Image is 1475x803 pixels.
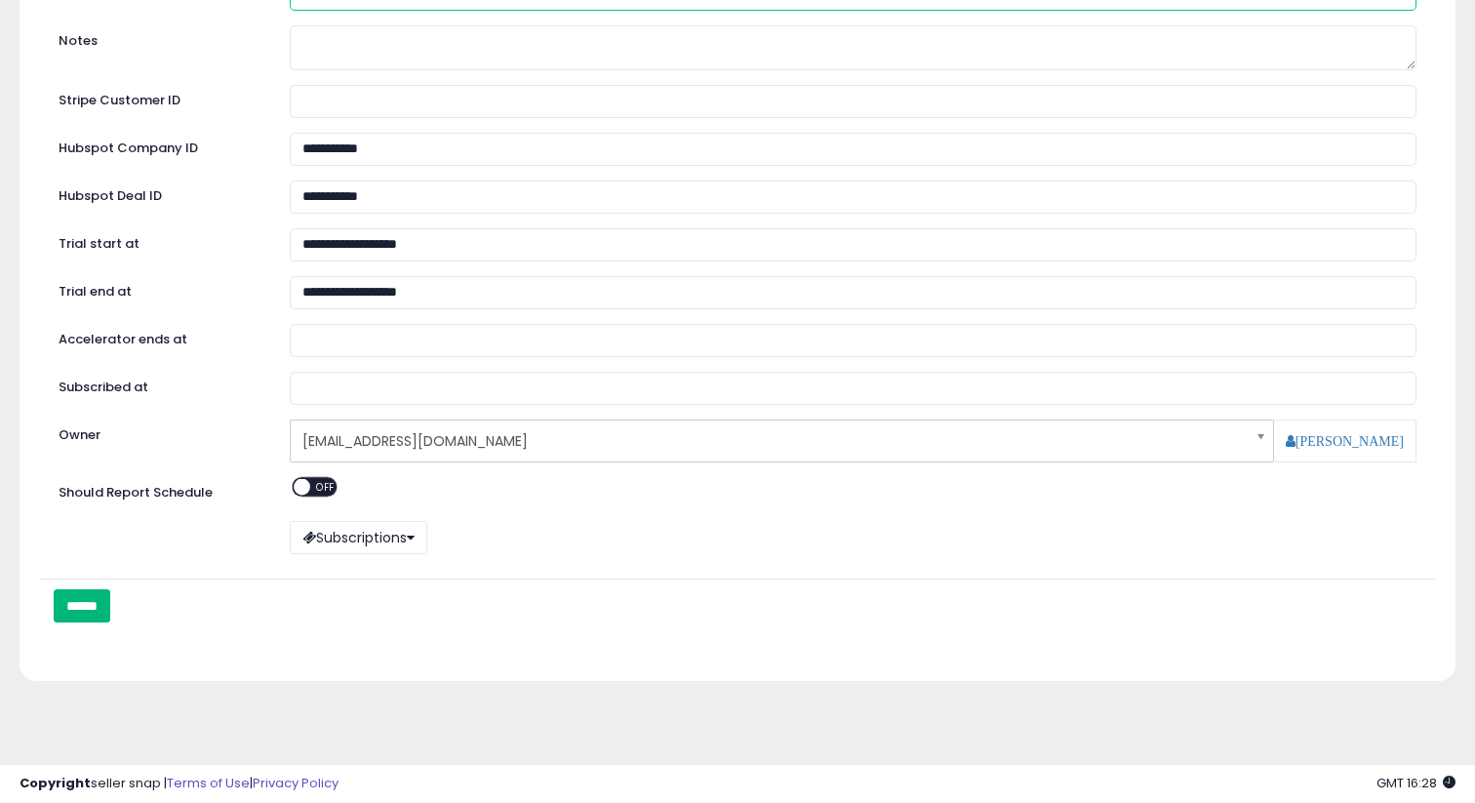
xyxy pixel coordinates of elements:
[167,774,250,792] a: Terms of Use
[44,133,275,158] label: Hubspot Company ID
[1286,434,1404,448] a: [PERSON_NAME]
[253,774,339,792] a: Privacy Policy
[44,228,275,254] label: Trial start at
[1376,774,1455,792] span: 2025-09-14 16:28 GMT
[44,276,275,301] label: Trial end at
[44,85,275,110] label: Stripe Customer ID
[59,426,100,445] label: Owner
[44,372,275,397] label: Subscribed at
[290,521,427,554] button: Subscriptions
[20,775,339,793] div: seller snap | |
[310,478,341,495] span: OFF
[20,774,91,792] strong: Copyright
[44,324,275,349] label: Accelerator ends at
[44,25,275,51] label: Notes
[44,181,275,206] label: Hubspot Deal ID
[59,484,213,502] label: Should Report Schedule
[302,424,1236,458] span: [EMAIL_ADDRESS][DOMAIN_NAME]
